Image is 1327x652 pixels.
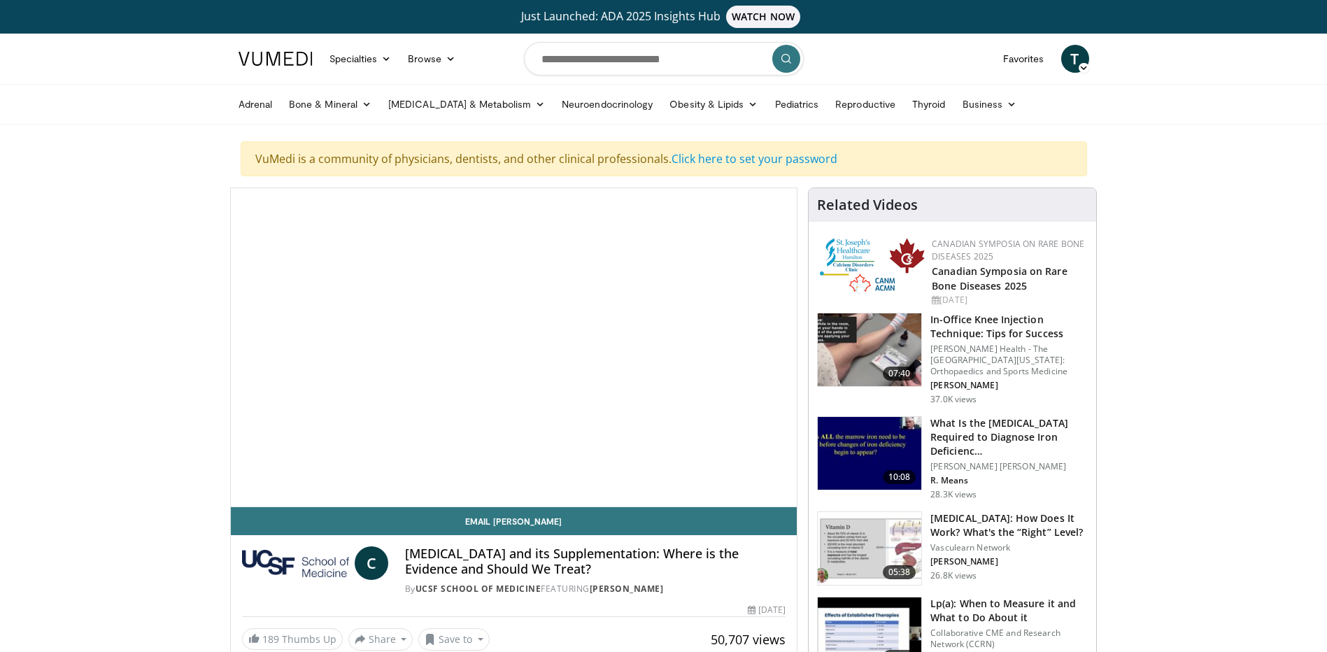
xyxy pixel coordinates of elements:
[818,417,921,490] img: 15adaf35-b496-4260-9f93-ea8e29d3ece7.150x105_q85_crop-smart_upscale.jpg
[930,489,977,500] p: 28.3K views
[590,583,664,595] a: [PERSON_NAME]
[553,90,661,118] a: Neuroendocrinology
[416,583,541,595] a: UCSF School of Medicine
[241,141,1087,176] div: VuMedi is a community of physicians, dentists, and other clinical professionals.
[418,628,490,651] button: Save to
[241,6,1087,28] a: Just Launched: ADA 2025 Insights HubWATCH NOW
[930,511,1088,539] h3: [MEDICAL_DATA]: How Does It Work? What's the “Right” Level?
[930,570,977,581] p: 26.8K views
[930,628,1088,650] p: Collaborative CME and Research Network (CCRN)
[380,90,553,118] a: [MEDICAL_DATA] & Metabolism
[672,151,837,166] a: Click here to set your password
[932,294,1085,306] div: [DATE]
[827,90,904,118] a: Reproductive
[954,90,1026,118] a: Business
[231,507,797,535] a: Email [PERSON_NAME]
[231,188,797,507] video-js: Video Player
[930,542,1088,553] p: Vasculearn Network
[817,416,1088,500] a: 10:08 What Is the [MEDICAL_DATA] Required to Diagnose Iron Deficienc… [PERSON_NAME] [PERSON_NAME]...
[883,565,916,579] span: 05:38
[930,461,1088,472] p: [PERSON_NAME] [PERSON_NAME]
[930,380,1088,391] p: [PERSON_NAME]
[818,512,921,585] img: 8daf03b8-df50-44bc-88e2-7c154046af55.150x105_q85_crop-smart_upscale.jpg
[405,546,786,576] h4: [MEDICAL_DATA] and its Supplementation: Where is the Evidence and Should We Treat?
[883,470,916,484] span: 10:08
[932,238,1084,262] a: Canadian Symposia on Rare Bone Diseases 2025
[930,343,1088,377] p: [PERSON_NAME] Health - The [GEOGRAPHIC_DATA][US_STATE]: Orthopaedics and Sports Medicine
[1061,45,1089,73] a: T
[726,6,800,28] span: WATCH NOW
[818,313,921,386] img: 9b54ede4-9724-435c-a780-8950048db540.150x105_q85_crop-smart_upscale.jpg
[242,546,349,580] img: UCSF School of Medicine
[767,90,828,118] a: Pediatrics
[930,416,1088,458] h3: What Is the [MEDICAL_DATA] Required to Diagnose Iron Deficienc…
[883,367,916,381] span: 07:40
[995,45,1053,73] a: Favorites
[930,394,977,405] p: 37.0K views
[820,238,925,295] img: 59b7dea3-8883-45d6-a110-d30c6cb0f321.png.150x105_q85_autocrop_double_scale_upscale_version-0.2.png
[930,556,1088,567] p: [PERSON_NAME]
[281,90,380,118] a: Bone & Mineral
[239,52,313,66] img: VuMedi Logo
[932,264,1067,292] a: Canadian Symposia on Rare Bone Diseases 2025
[321,45,400,73] a: Specialties
[230,90,281,118] a: Adrenal
[748,604,786,616] div: [DATE]
[348,628,413,651] button: Share
[242,628,343,650] a: 189 Thumbs Up
[711,631,786,648] span: 50,707 views
[817,511,1088,586] a: 05:38 [MEDICAL_DATA]: How Does It Work? What's the “Right” Level? Vasculearn Network [PERSON_NAME...
[661,90,766,118] a: Obesity & Lipids
[262,632,279,646] span: 189
[524,42,804,76] input: Search topics, interventions
[904,90,954,118] a: Thyroid
[817,313,1088,405] a: 07:40 In-Office Knee Injection Technique: Tips for Success [PERSON_NAME] Health - The [GEOGRAPHIC...
[817,197,918,213] h4: Related Videos
[399,45,464,73] a: Browse
[405,583,786,595] div: By FEATURING
[930,597,1088,625] h3: Lp(a): When to Measure it and What to Do About it
[930,313,1088,341] h3: In-Office Knee Injection Technique: Tips for Success
[355,546,388,580] a: C
[930,475,1088,486] p: R. Means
